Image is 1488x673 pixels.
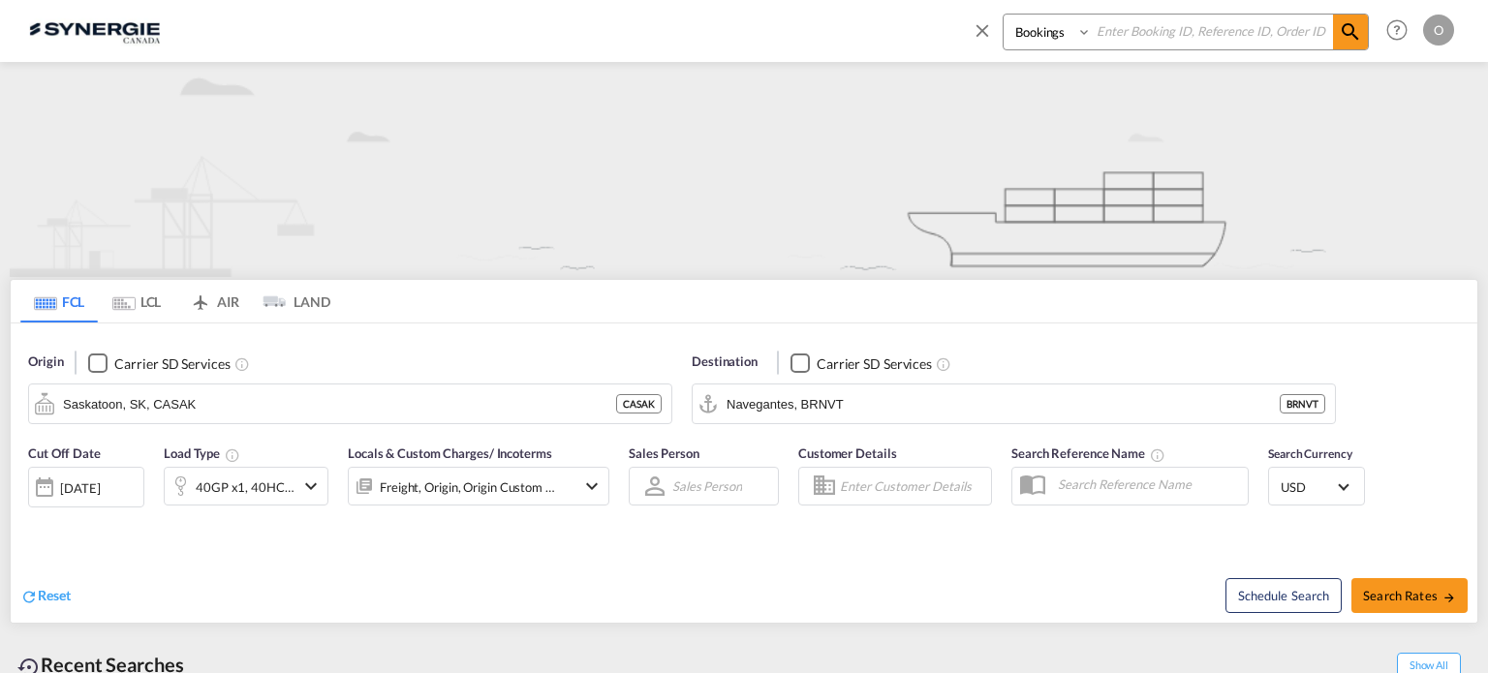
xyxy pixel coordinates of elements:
[1150,447,1165,463] md-icon: Your search will be saved by the below given name
[629,445,699,461] span: Sales Person
[1048,470,1248,499] input: Search Reference Name
[972,19,993,41] md-icon: icon-close
[11,323,1477,623] div: Origin Checkbox No InkUnchecked: Search for CY (Container Yard) services for all selected carrier...
[28,445,101,461] span: Cut Off Date
[1423,15,1454,46] div: O
[175,280,253,322] md-tab-item: AIR
[225,447,240,463] md-icon: Select multiple loads to view rates
[798,445,896,461] span: Customer Details
[693,384,1335,423] md-input-container: Navegantes, BRNVT
[489,445,552,461] span: / Incoterms
[840,472,985,501] input: Enter Customer Details
[817,354,932,374] div: Carrier SD Services
[692,352,758,372] span: Destination
[670,473,744,501] md-select: Sales Person
[616,394,662,413] div: CASAK
[1225,578,1342,613] button: Note: By default Schedule search will only considerorigin ports, destination ports and cut off da...
[28,505,43,532] md-datepicker: Select
[1281,478,1335,496] span: USD
[580,474,604,498] md-icon: icon-chevron-down
[936,356,951,372] md-icon: Unchecked: Search for CY (Container Yard) services for all selected carriers.Checked : Search for...
[790,352,932,373] md-checkbox: Checkbox No Ink
[1268,446,1352,461] span: Search Currency
[29,384,671,423] md-input-container: Saskatoon, SK, CASAK
[20,280,98,322] md-tab-item: FCL
[1333,15,1368,49] span: icon-magnify
[20,280,330,322] md-pagination-wrapper: Use the left and right arrow keys to navigate between tabs
[1351,578,1468,613] button: Search Ratesicon-arrow-right
[1092,15,1333,48] input: Enter Booking ID, Reference ID, Order ID
[1339,20,1362,44] md-icon: icon-magnify
[63,389,616,418] input: Search by Port
[28,467,144,507] div: [DATE]
[299,474,323,498] md-icon: icon-chevron-down
[20,586,71,607] div: icon-refreshReset
[1011,445,1165,461] span: Search Reference Name
[348,445,552,461] span: Locals & Custom Charges
[114,354,230,374] div: Carrier SD Services
[348,467,609,505] div: Freight Origin Origin Custom Destination Destination Custom Factory Stuffingicon-chevron-down
[189,291,212,305] md-icon: icon-airplane
[38,587,71,603] span: Reset
[88,352,230,373] md-checkbox: Checkbox No Ink
[196,474,294,501] div: 40GP x1 40HC x1
[1363,588,1456,603] span: Search Rates
[234,356,250,372] md-icon: Unchecked: Search for CY (Container Yard) services for all selected carriers.Checked : Search for...
[10,62,1478,277] img: new-FCL.png
[28,352,63,372] span: Origin
[380,474,556,501] div: Freight Origin Origin Custom Destination Destination Custom Factory Stuffing
[60,479,100,497] div: [DATE]
[727,389,1280,418] input: Search by Port
[1279,473,1354,501] md-select: Select Currency: $ USDUnited States Dollar
[972,14,1003,60] span: icon-close
[1280,394,1325,413] div: BRNVT
[253,280,330,322] md-tab-item: LAND
[164,467,328,505] div: 40GP x1 40HC x1icon-chevron-down
[20,588,38,605] md-icon: icon-refresh
[1380,14,1423,48] div: Help
[98,280,175,322] md-tab-item: LCL
[1380,14,1413,46] span: Help
[1442,591,1456,604] md-icon: icon-arrow-right
[164,445,240,461] span: Load Type
[29,9,160,52] img: 1f56c880d42311ef80fc7dca854c8e59.png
